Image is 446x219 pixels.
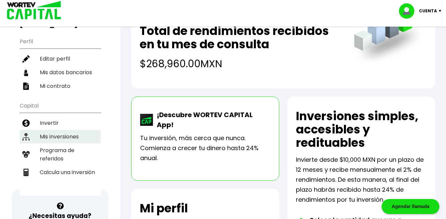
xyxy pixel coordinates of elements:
[140,24,340,51] h2: Total de rendimientos recibidos en tu mes de consulta
[22,151,30,158] img: recomiendanos-icon.9b8e9327.svg
[437,10,446,12] img: icon-down
[140,56,340,71] h4: $268,960.00 MXN
[140,202,188,215] h2: Mi perfil
[20,12,101,29] h3: Buen día,
[399,3,419,19] img: profile-image
[22,119,30,127] img: invertir-icon.b3b967d7.svg
[20,66,101,79] a: Mis datos bancarios
[22,169,30,176] img: calculadora-icon.17d418c4.svg
[22,69,30,76] img: datos-icon.10cf9172.svg
[153,110,270,130] p: ¡Descubre WORTEV CAPITAL App!
[20,143,101,165] a: Programa de referidos
[22,83,30,90] img: contrato-icon.f2db500c.svg
[22,55,30,63] img: editar-icon.952d3147.svg
[20,79,101,93] a: Mi contrato
[20,130,101,143] a: Mis inversiones
[382,199,439,214] div: Agendar llamada
[20,98,101,196] ul: Capital
[140,114,153,126] img: wortev-capital-app-icon
[20,52,101,66] a: Editar perfil
[419,6,437,16] p: Cuenta
[20,116,101,130] a: Invertir
[22,133,30,140] img: inversiones-icon.6695dc30.svg
[140,133,270,163] p: Tu inversión, más cerca que nunca. Comienza a crecer tu dinero hasta 24% anual.
[20,34,101,93] ul: Perfil
[20,165,101,179] a: Calcula una inversión
[296,109,427,149] h2: Inversiones simples, accesibles y redituables
[296,155,427,205] p: Invierte desde $10,000 MXN por un plazo de 12 meses y recibe mensualmente el 2% de rendimientos. ...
